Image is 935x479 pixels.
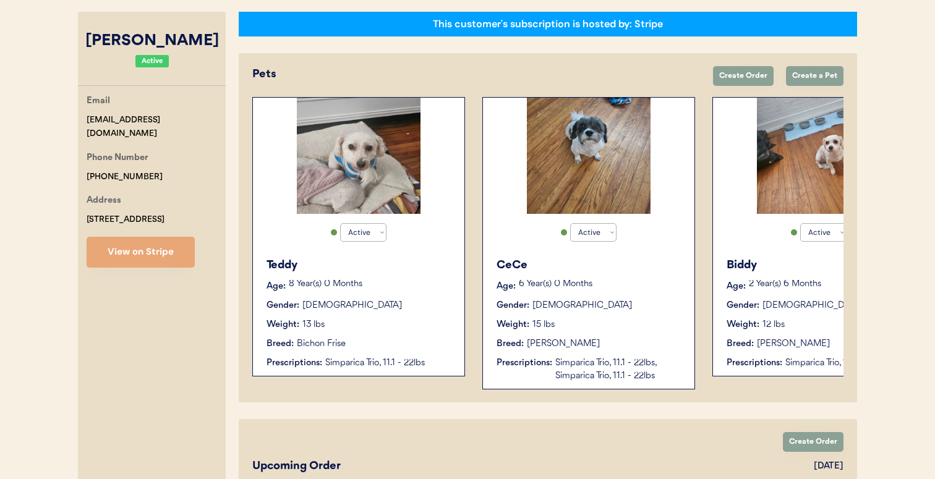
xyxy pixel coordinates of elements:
div: [DEMOGRAPHIC_DATA] [762,299,862,312]
div: [PERSON_NAME] [78,30,226,53]
img: inbound8686020312086728645.jpg [297,98,421,214]
div: Gender: [267,299,299,312]
button: View on Stripe [87,237,195,268]
div: [PHONE_NUMBER] [87,170,163,184]
div: [DEMOGRAPHIC_DATA] [532,299,632,312]
div: Breed: [727,337,754,350]
div: Prescriptions: [267,357,322,370]
div: Weight: [267,318,299,331]
div: [PERSON_NAME] [527,337,600,350]
div: Gender: [727,299,759,312]
div: [PERSON_NAME] [757,337,830,350]
div: 13 lbs [302,318,325,331]
div: Teddy [267,257,452,274]
div: Biddy [727,257,912,274]
div: [DEMOGRAPHIC_DATA] [302,299,402,312]
div: Prescriptions: [727,357,782,370]
div: [DATE] [814,460,843,473]
div: [EMAIL_ADDRESS][DOMAIN_NAME] [87,113,226,142]
div: Gender: [497,299,529,312]
div: Bichon Frise [297,337,346,350]
p: 8 Year(s) 0 Months [289,280,452,289]
p: 6 Year(s) 0 Months [519,280,682,289]
div: Weight: [497,318,529,331]
div: This customer's subscription is hosted by: Stripe [433,17,663,31]
div: Age: [497,280,516,293]
div: Upcoming Order [252,458,341,475]
img: inbound2989131463789142085.jpg [757,98,881,214]
div: Email [87,94,110,109]
div: Prescriptions: [497,357,552,370]
div: Phone Number [87,151,148,166]
button: Create Order [713,66,774,86]
div: Age: [267,280,286,293]
button: Create a Pet [786,66,843,86]
div: 15 lbs [532,318,555,331]
div: 12 lbs [762,318,785,331]
div: Address [87,193,121,209]
button: Create Order [783,432,843,452]
div: Pets [252,66,701,83]
img: inbound8423625314579094057.jpg [527,98,651,214]
div: [STREET_ADDRESS] [87,213,164,227]
div: Simparica Trio, 11.1 - 22lbs [785,357,912,370]
div: CeCe [497,257,682,274]
div: Breed: [267,337,294,350]
div: Weight: [727,318,759,331]
div: Breed: [497,337,524,350]
div: Age: [727,280,746,293]
div: Simparica Trio, 11.1 - 22lbs, Simparica Trio, 11.1 - 22lbs [555,357,682,383]
div: Simparica Trio, 11.1 - 22lbs [325,357,452,370]
p: 2 Year(s) 6 Months [749,280,912,289]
